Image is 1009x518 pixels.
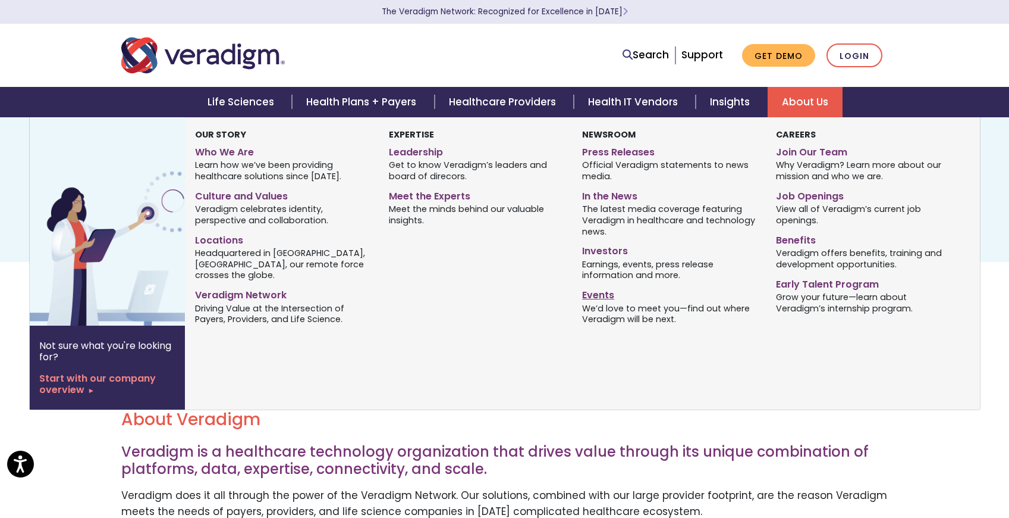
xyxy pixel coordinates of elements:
span: Get to know Veradigm’s leaders and board of direcors. [389,159,564,182]
a: In the News [582,186,757,203]
a: Locations [195,230,370,247]
span: View all of Veradigm’s current job openings. [776,203,951,226]
a: Get Demo [742,44,815,67]
a: Culture and Values [195,186,370,203]
a: Login [826,43,882,68]
a: Health Plans + Payers [292,87,434,117]
span: Veradigm celebrates identity, perspective and collaboration. [195,203,370,226]
span: We’d love to meet you—find out where Veradigm will be next. [582,302,757,325]
a: Early Talent Program [776,274,951,291]
a: Benefits [776,230,951,247]
a: Events [582,285,757,302]
strong: Our Story [195,129,246,141]
a: About Us [768,87,843,117]
a: Insights [696,87,768,117]
a: Search [623,47,669,63]
span: Why Veradigm? Learn more about our mission and who we are. [776,159,951,182]
a: Life Sciences [193,87,292,117]
a: Join Our Team [776,142,951,159]
a: Meet the Experts [389,186,564,203]
a: Who We Are [195,142,370,159]
img: Veradigm logo [121,36,285,75]
a: Investors [582,241,757,258]
h3: Veradigm is a healthcare technology organization that drives value through its unique combination... [121,444,888,478]
img: Vector image of Veradigm’s Story [30,117,221,326]
a: The Veradigm Network: Recognized for Excellence in [DATE]Learn More [382,6,628,17]
p: Not sure what you're looking for? [39,340,175,363]
a: Health IT Vendors [574,87,696,117]
span: Driving Value at the Intersection of Payers, Providers, and Life Science. [195,302,370,325]
a: Job Openings [776,186,951,203]
strong: Newsroom [582,129,636,141]
a: Healthcare Providers [435,87,574,117]
span: Grow your future—learn about Veradigm’s internship program. [776,291,951,314]
span: Meet the minds behind our valuable insights. [389,203,564,226]
strong: Expertise [389,129,434,141]
a: Start with our company overview [39,373,175,395]
span: Headquartered in [GEOGRAPHIC_DATA], [GEOGRAPHIC_DATA], our remote force crosses the globe. [195,246,370,281]
strong: Careers [776,129,816,141]
span: Official Veradigm statements to news media. [582,159,757,182]
a: Leadership [389,142,564,159]
span: Veradigm offers benefits, training and development opportunities. [776,246,951,270]
span: The latest media coverage featuring Veradigm in healthcare and technology news. [582,203,757,238]
span: Earnings, events, press release information and more. [582,258,757,281]
a: Support [681,48,723,62]
h2: About Veradigm [121,410,888,430]
a: Press Releases [582,142,757,159]
span: Learn More [623,6,628,17]
span: Learn how we’ve been providing healthcare solutions since [DATE]. [195,159,370,182]
a: Veradigm Network [195,285,370,302]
